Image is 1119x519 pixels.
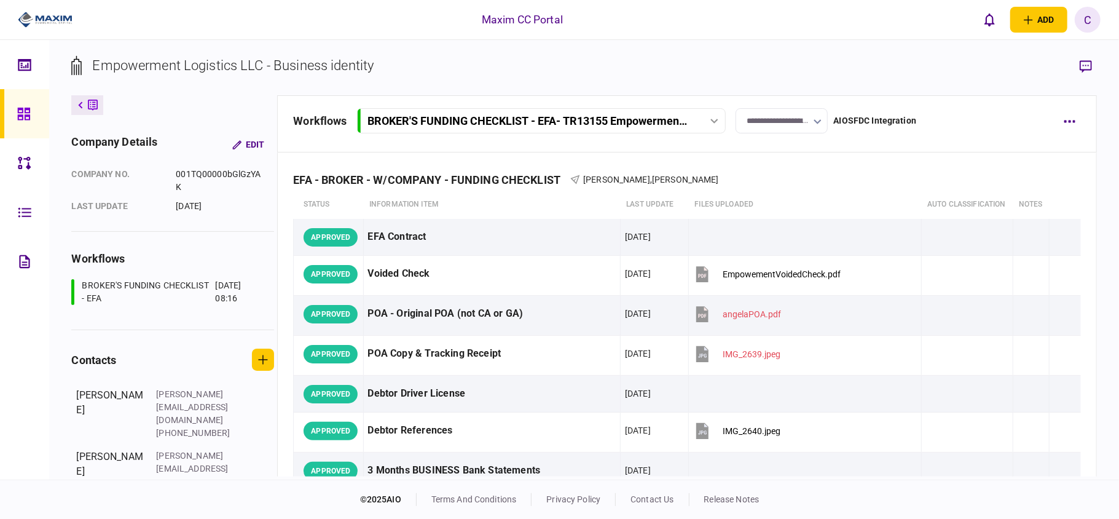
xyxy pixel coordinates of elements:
button: IMG_2639.jpeg [693,340,780,368]
div: POA Copy & Tracking Receipt [368,340,616,368]
th: status [294,191,363,219]
th: Files uploaded [689,191,922,219]
div: [DATE] [625,231,651,243]
div: BROKER'S FUNDING CHECKLIST - EFA - TR13155 Empowerment Logistics LLC [368,114,688,127]
div: IMG_2639.jpeg [723,349,780,359]
div: angelaPOA.pdf [723,309,781,319]
div: [DATE] 08:16 [216,279,259,305]
a: BROKER'S FUNDING CHECKLIST - EFA[DATE] 08:16 [71,279,259,305]
div: EFA Contract [368,223,616,251]
div: workflows [71,250,274,267]
th: Information item [363,191,620,219]
div: Empowerment Logistics LLC - Business identity [92,55,374,76]
div: POA - Original POA (not CA or GA) [368,300,616,328]
div: Debtor References [368,417,616,445]
div: [DATE] [625,424,651,437]
th: notes [1013,191,1049,219]
div: APPROVED [304,305,358,323]
div: [DATE] [625,464,651,477]
div: 3 Months BUSINESS Bank Statements [368,457,616,485]
div: company no. [71,168,163,194]
th: last update [620,191,688,219]
img: client company logo [18,10,73,29]
div: [PERSON_NAME][EMAIL_ADDRESS][DOMAIN_NAME] [156,388,236,427]
div: APPROVED [304,385,358,403]
div: APPROVED [304,462,358,480]
div: workflows [293,113,347,129]
div: Voided Check [368,260,616,288]
div: APPROVED [304,265,358,283]
div: Debtor Driver License [368,380,616,408]
button: open adding identity options [1010,7,1067,33]
button: C [1075,7,1101,33]
div: Maxim CC Portal [482,12,563,28]
a: contact us [630,494,673,504]
div: company details [71,133,157,156]
div: [PERSON_NAME][EMAIL_ADDRESS][DOMAIN_NAME] [156,450,236,488]
button: Edit [222,133,274,156]
div: © 2025 AIO [360,493,417,506]
div: [DATE] [176,200,265,213]
span: , [650,175,652,184]
span: [PERSON_NAME] [583,175,650,184]
a: privacy policy [546,494,600,504]
a: release notes [704,494,760,504]
div: [DATE] [625,307,651,320]
div: AIOSFDC Integration [834,114,917,127]
div: [PERSON_NAME] [76,450,144,501]
div: [DATE] [625,387,651,400]
span: [PERSON_NAME] [652,175,719,184]
div: EmpowementVoidedCheck.pdf [723,269,841,279]
div: EFA - BROKER - W/COMPANY - FUNDING CHECKLIST [293,173,570,186]
div: last update [71,200,163,213]
button: IMG_2640.jpeg [693,417,780,445]
div: IMG_2640.jpeg [723,426,780,436]
button: angelaPOA.pdf [693,300,781,328]
a: terms and conditions [431,494,517,504]
div: APPROVED [304,345,358,363]
div: 001TQ00000bGlGzYAK [176,168,265,194]
div: contacts [71,352,116,368]
div: [PERSON_NAME] [76,388,144,440]
div: [DATE] [625,267,651,280]
button: open notifications list [977,7,1003,33]
div: APPROVED [304,228,358,247]
div: [DATE] [625,347,651,360]
div: BROKER'S FUNDING CHECKLIST - EFA [82,279,212,305]
button: EmpowementVoidedCheck.pdf [693,260,841,288]
div: APPROVED [304,422,358,440]
th: auto classification [921,191,1013,219]
div: [PHONE_NUMBER] [156,427,236,440]
button: BROKER'S FUNDING CHECKLIST - EFA- TR13155 Empowerment Logistics LLC [357,108,726,133]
